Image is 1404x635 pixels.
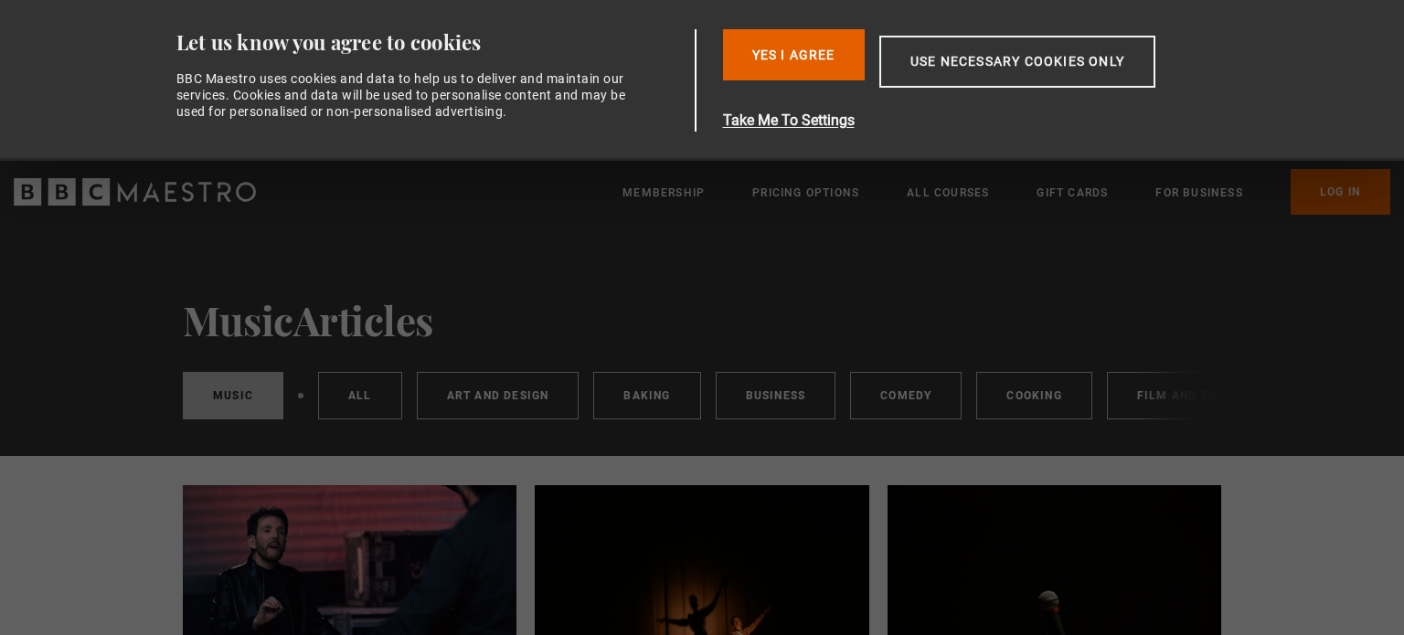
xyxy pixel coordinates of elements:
[318,372,402,419] a: All
[183,372,283,419] a: Music
[622,184,705,202] a: Membership
[879,36,1155,88] button: Use necessary cookies only
[1155,184,1242,202] a: For business
[183,372,1221,427] nav: Categories
[976,372,1091,419] a: Cooking
[1107,372,1247,419] a: Film and TV
[183,297,1221,343] h1: Articles
[752,184,859,202] a: Pricing Options
[176,70,637,121] div: BBC Maestro uses cookies and data to help us to deliver and maintain our services. Cookies and da...
[593,372,700,419] a: Baking
[176,29,688,56] div: Let us know you agree to cookies
[850,372,962,419] a: Comedy
[1291,169,1390,215] a: Log In
[907,184,989,202] a: All Courses
[622,169,1390,215] nav: Primary
[723,110,1242,132] button: Take Me To Settings
[723,29,865,80] button: Yes I Agree
[716,372,836,419] a: Business
[183,292,293,346] span: Music
[417,372,580,419] a: Art and Design
[14,178,256,206] svg: BBC Maestro
[1037,184,1108,202] a: Gift Cards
